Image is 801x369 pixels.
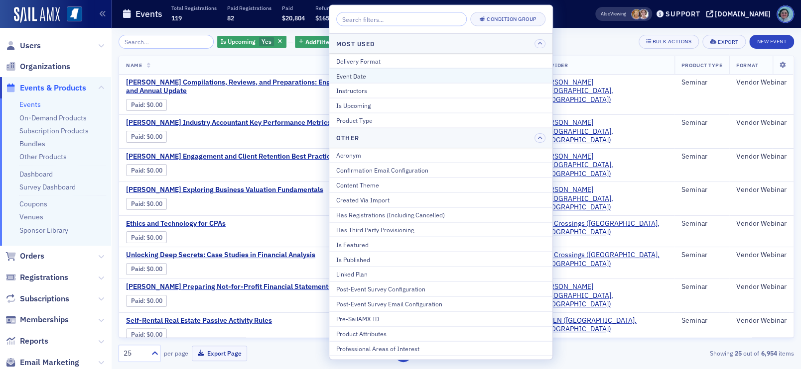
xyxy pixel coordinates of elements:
[146,200,162,207] span: $0.00
[329,68,552,83] button: Event Date
[19,183,76,191] a: Survey Dashboard
[126,251,315,260] a: Unlocking Deep Secrets: Case Studies in Financial Analysis
[20,83,86,93] span: Events & Products
[19,100,41,109] a: Events
[336,71,545,80] div: Event Date
[5,357,79,368] a: Email Marketing
[14,7,60,23] a: SailAMX
[540,316,667,334] a: ACPEN ([GEOGRAPHIC_DATA], [GEOGRAPHIC_DATA])
[126,328,167,340] div: Paid: 0 - $0
[702,35,746,49] button: Export
[336,314,545,323] div: Pre-SailAMX ID
[146,297,162,304] span: $0.00
[126,282,332,291] span: Surgent's Preparing Not-for-Profit Financial Statements
[126,62,142,69] span: Name
[315,14,329,22] span: $165
[131,200,143,207] a: Paid
[126,185,323,194] a: [PERSON_NAME] Exploring Business Valuation Fundamentals
[733,349,743,358] strong: 25
[681,118,722,127] div: Seminar
[736,251,787,260] div: Vendor Webinar
[131,167,143,174] a: Paid
[126,295,167,307] div: Paid: 0 - $0
[329,311,552,326] button: Pre-SailAMX ID
[126,185,323,194] span: Surgent's Exploring Business Valuation Fundamentals
[487,16,536,22] div: Condition Group
[5,272,68,283] a: Registrations
[681,219,722,228] div: Seminar
[749,35,794,49] button: New Event
[576,349,794,358] div: Showing out of items
[146,167,162,174] span: $0.00
[749,36,794,45] a: New Event
[470,12,545,26] button: Condition Group
[681,62,722,69] span: Product Type
[540,78,667,104] span: Surgent (Radnor, PA)
[638,9,649,19] span: Lydia Carlisle
[305,37,332,46] span: Add Filter
[5,40,41,51] a: Users
[282,14,305,22] span: $20,804
[681,185,722,194] div: Seminar
[329,267,552,281] button: Linked Plan
[681,78,722,87] div: Seminar
[336,299,545,308] div: Post-Event Survey Email Configuration
[126,131,167,143] div: Paid: 0 - $0
[540,282,667,309] span: Surgent (Radnor, PA)
[336,56,545,65] div: Delivery Format
[336,151,545,160] div: Acronym
[5,61,70,72] a: Organizations
[126,316,293,325] a: Self-Rental Real Estate Passive Activity Rules
[336,225,545,234] div: Has Third Party Provisioning
[736,62,758,69] span: Format
[336,116,545,125] div: Product Type
[540,251,667,268] a: CPA Crossings ([GEOGRAPHIC_DATA], [GEOGRAPHIC_DATA])
[131,234,143,241] a: Paid
[329,177,552,192] button: Content Theme
[126,219,293,228] span: Ethics and Technology for CPAs
[20,314,69,325] span: Memberships
[227,4,271,11] p: Paid Registrations
[131,133,146,140] span: :
[329,98,552,113] button: Is Upcoming
[20,272,68,283] span: Registrations
[336,255,545,264] div: Is Published
[681,152,722,161] div: Seminar
[19,226,68,235] a: Sponsor Library
[295,36,336,48] button: AddFilter
[706,10,774,17] button: [DOMAIN_NAME]
[715,9,771,18] div: [DOMAIN_NAME]
[146,331,162,338] span: $0.00
[329,83,552,98] button: Instructors
[5,293,69,304] a: Subscriptions
[20,40,41,51] span: Users
[131,167,146,174] span: :
[336,344,545,353] div: Professional Areas of Interest
[329,54,552,68] button: Delivery Format
[336,12,467,26] input: Search filters...
[540,62,568,69] span: Provider
[639,35,699,49] button: Bulk Actions
[131,331,146,338] span: :
[227,14,234,22] span: 82
[19,152,67,161] a: Other Products
[20,336,48,347] span: Reports
[262,37,271,45] span: Yes
[20,251,44,262] span: Orders
[336,210,545,219] div: Has Registrations (Including Cancelled)
[329,341,552,356] button: Professional Areas of Interest
[736,152,787,161] div: Vendor Webinar
[540,185,667,212] span: Surgent (Radnor, PA)
[540,118,667,145] span: Surgent (Radnor, PA)
[164,349,188,358] label: per page
[20,61,70,72] span: Organizations
[5,251,44,262] a: Orders
[5,314,69,325] a: Memberships
[666,9,700,18] div: Support
[653,39,691,44] div: Bulk Actions
[126,78,412,95] a: [PERSON_NAME] Compilations, Reviews, and Preparations: Engagement Performance and Annual Update
[329,296,552,311] button: Post-Event Survey Email Configuration
[126,118,331,127] span: Surgent's Industry Accountant Key Performance Metrics
[131,101,146,108] span: :
[540,282,667,309] a: [PERSON_NAME] ([GEOGRAPHIC_DATA], [GEOGRAPHIC_DATA])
